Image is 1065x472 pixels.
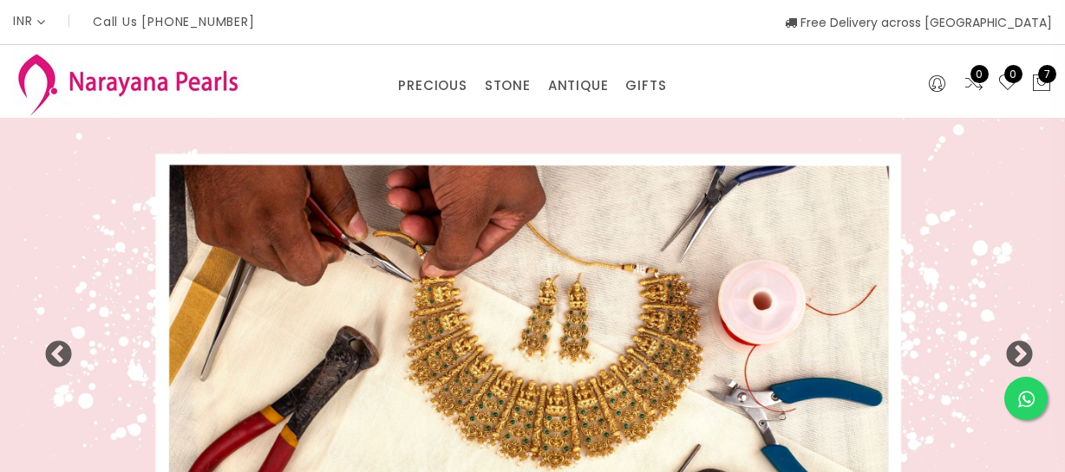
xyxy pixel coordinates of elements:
button: Next [1004,340,1022,358]
a: 0 [997,73,1018,95]
span: Free Delivery across [GEOGRAPHIC_DATA] [785,14,1052,31]
span: 0 [1004,65,1023,83]
a: 0 [964,73,984,95]
span: 0 [970,65,989,83]
span: 7 [1038,65,1056,83]
a: PRECIOUS [398,73,467,99]
a: STONE [485,73,531,99]
a: GIFTS [625,73,666,99]
a: ANTIQUE [548,73,609,99]
p: Call Us [PHONE_NUMBER] [93,16,255,28]
button: 7 [1031,73,1052,95]
button: Previous [43,340,61,358]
